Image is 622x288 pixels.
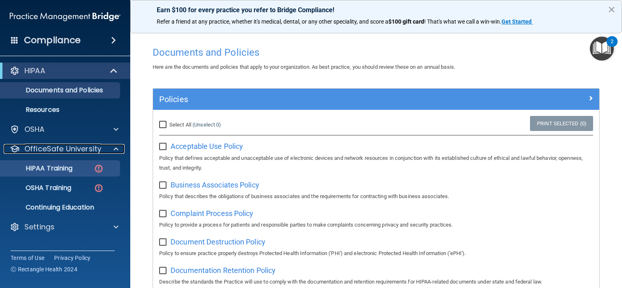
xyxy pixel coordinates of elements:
[11,254,44,262] a: Terms of Use
[169,122,191,128] span: Select All
[159,220,593,230] p: Policy to provide a process for patients and responsible parties to make complaints concerning pr...
[159,192,593,201] p: Policy that describes the obligations of business associates and the requirements for contracting...
[157,18,388,25] span: Refer a friend at any practice, whether it's medical, dental, or any other speciality, and score a
[10,222,118,232] a: Settings
[10,124,118,134] a: OSHA
[590,37,614,61] button: Open Resource Center, 2 new notifications
[611,41,613,52] div: 2
[171,142,243,151] span: Acceptable Use Policy
[388,18,424,25] strong: $100 gift card
[10,144,118,154] a: OfficeSafe University
[5,203,116,212] p: Continuing Education
[159,277,593,287] p: Describe the standards the Practice will use to comply with the documentation and retention requi...
[10,66,118,76] a: HIPAA
[54,254,91,262] a: Privacy Policy
[159,153,593,173] p: Policy that defines acceptable and unacceptable use of electronic devices and network resources i...
[608,3,615,16] button: Close
[157,6,596,14] p: Earn $100 for every practice you refer to Bridge Compliance!
[171,238,265,246] span: Document Destruction Policy
[171,209,253,218] span: Complaint Process Policy
[5,164,72,172] p: HIPAA Training
[24,222,55,232] p: Settings
[159,93,593,106] a: Policies
[530,116,593,131] a: Print Selected (0)
[502,18,533,25] a: Get Started
[5,106,116,114] p: Resources
[11,265,77,273] span: Ⓒ Rectangle Health 2024
[153,64,455,70] span: Here are the documents and policies that apply to your organization. As best practice, you should...
[24,35,81,46] h4: Compliance
[10,9,120,25] img: PMB logo
[94,164,104,174] img: danger-circle.6113f641.png
[5,86,116,94] p: Documents and Policies
[24,66,45,76] p: HIPAA
[159,95,482,104] h5: Policies
[424,18,502,25] span: ! That's what we call a win-win.
[5,184,71,192] p: OSHA Training
[171,266,276,275] span: Documentation Retention Policy
[171,181,259,189] span: Business Associates Policy
[24,124,45,134] p: OSHA
[159,249,593,258] p: Policy to ensure practice properly destroys Protected Health Information ('PHI') and electronic P...
[153,47,600,58] h4: Documents and Policies
[502,18,532,25] strong: Get Started
[94,183,104,193] img: danger-circle.6113f641.png
[24,144,101,154] p: OfficeSafe University
[193,122,221,128] a: (Unselect 0)
[159,122,169,128] input: Select All (Unselect 0)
